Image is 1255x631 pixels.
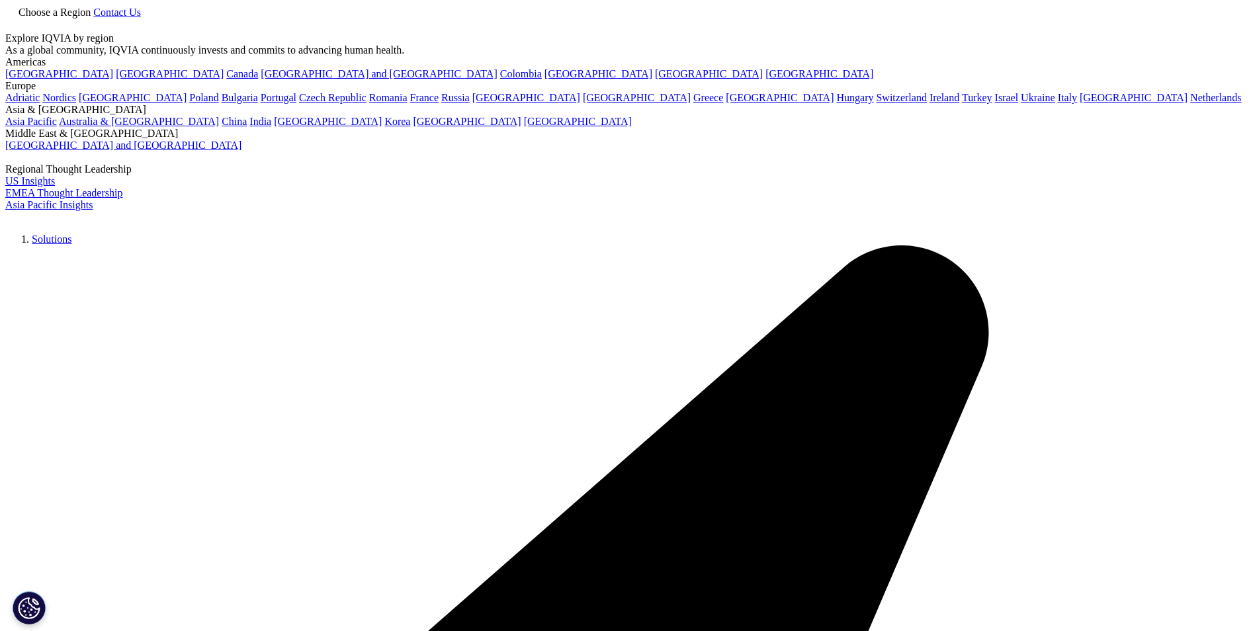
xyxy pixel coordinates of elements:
[384,116,410,127] a: Korea
[693,92,723,103] a: Greece
[13,591,46,624] button: Cookies Settings
[500,68,542,79] a: Colombia
[472,92,580,103] a: [GEOGRAPHIC_DATA]
[42,92,76,103] a: Nordics
[59,116,219,127] a: Australia & [GEOGRAPHIC_DATA]
[5,80,1250,92] div: Europe
[1080,92,1188,103] a: [GEOGRAPHIC_DATA]
[5,199,93,210] a: Asia Pacific Insights
[299,92,367,103] a: Czech Republic
[441,92,470,103] a: Russia
[5,140,241,151] a: [GEOGRAPHIC_DATA] and [GEOGRAPHIC_DATA]
[583,92,691,103] a: [GEOGRAPHIC_DATA]
[1021,92,1055,103] a: Ukraine
[5,187,122,198] a: EMEA Thought Leadership
[876,92,926,103] a: Switzerland
[274,116,382,127] a: [GEOGRAPHIC_DATA]
[226,68,258,79] a: Canada
[5,104,1250,116] div: Asia & [GEOGRAPHIC_DATA]
[836,92,873,103] a: Hungary
[93,7,141,18] a: Contact Us
[222,92,258,103] a: Bulgaria
[544,68,652,79] a: [GEOGRAPHIC_DATA]
[962,92,992,103] a: Turkey
[79,92,187,103] a: [GEOGRAPHIC_DATA]
[5,68,113,79] a: [GEOGRAPHIC_DATA]
[413,116,521,127] a: [GEOGRAPHIC_DATA]
[995,92,1019,103] a: Israel
[369,92,408,103] a: Romania
[410,92,439,103] a: France
[765,68,873,79] a: [GEOGRAPHIC_DATA]
[1058,92,1077,103] a: Italy
[116,68,224,79] a: [GEOGRAPHIC_DATA]
[32,233,71,245] a: Solutions
[261,68,497,79] a: [GEOGRAPHIC_DATA] and [GEOGRAPHIC_DATA]
[5,32,1250,44] div: Explore IQVIA by region
[5,163,1250,175] div: Regional Thought Leadership
[655,68,763,79] a: [GEOGRAPHIC_DATA]
[726,92,834,103] a: [GEOGRAPHIC_DATA]
[261,92,296,103] a: Portugal
[5,56,1250,68] div: Americas
[930,92,959,103] a: Ireland
[19,7,91,18] span: Choose a Region
[249,116,271,127] a: India
[5,175,55,187] a: US Insights
[5,116,57,127] a: Asia Pacific
[5,44,1250,56] div: As a global community, IQVIA continuously invests and commits to advancing human health.
[222,116,247,127] a: China
[189,92,218,103] a: Poland
[5,92,40,103] a: Adriatic
[5,128,1250,140] div: Middle East & [GEOGRAPHIC_DATA]
[524,116,632,127] a: [GEOGRAPHIC_DATA]
[1190,92,1241,103] a: Netherlands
